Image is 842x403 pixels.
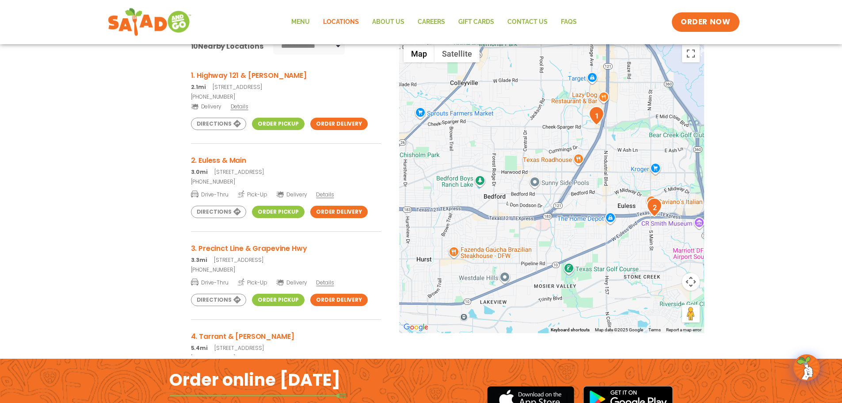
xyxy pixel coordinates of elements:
[666,327,701,332] a: Report a map error
[285,12,583,32] nav: Menu
[191,103,221,111] span: Delivery
[191,331,381,342] h3: 4. Tarrant & [PERSON_NAME]
[404,45,434,62] button: Show street map
[252,206,305,218] a: Order Pickup
[316,12,366,32] a: Locations
[191,41,263,52] div: Nearby Locations
[310,206,368,218] a: Order Delivery
[252,294,305,306] a: Order Pickup
[434,45,480,62] button: Show satellite imagery
[238,278,267,287] span: Pick-Up
[191,294,246,306] a: Directions
[191,41,198,51] span: 10
[648,327,661,332] a: Terms (opens in new tab)
[681,17,730,27] span: ORDER NOW
[589,106,604,125] div: 1
[191,70,381,81] h3: 1. Highway 121 & [PERSON_NAME]
[191,168,381,176] p: [STREET_ADDRESS]
[191,206,246,218] a: Directions
[310,294,368,306] a: Order Delivery
[276,279,307,287] span: Delivery
[191,278,229,287] span: Drive-Thru
[107,6,191,38] img: new-SAG-logo-768×292
[191,155,381,166] h3: 2. Euless & Main
[191,266,381,274] a: [PHONE_NUMBER]
[401,322,431,333] a: Open this area in Google Maps (opens a new window)
[452,12,501,32] a: GIFT CARDS
[310,118,368,130] a: Order Delivery
[252,118,305,130] a: Order Pickup
[647,198,662,217] div: 2
[191,168,208,176] strong: 3.0mi
[682,45,700,62] button: Toggle fullscreen view
[191,103,381,111] a: Delivery Details
[794,355,819,380] img: wpChatIcon
[682,305,700,322] button: Drag Pegman onto the map to open Street View
[191,276,381,287] a: Drive-Thru Pick-Up Delivery Details
[554,12,583,32] a: FAQs
[169,393,346,398] img: fork
[401,322,431,333] img: Google
[238,190,267,199] span: Pick-Up
[191,190,229,199] span: Drive-Thru
[191,178,381,186] a: [PHONE_NUMBER]
[501,12,554,32] a: Contact Us
[316,191,334,198] span: Details
[682,273,700,291] button: Map camera controls
[231,103,248,110] span: Details
[191,256,381,264] p: [STREET_ADDRESS]
[169,369,340,391] h2: Order online [DATE]
[316,279,334,286] span: Details
[191,155,381,176] a: 2. Euless & Main 3.0mi[STREET_ADDRESS]
[191,243,381,254] h3: 3. Precinct Line & Grapevine Hwy
[191,93,381,101] a: [PHONE_NUMBER]
[191,83,381,91] p: [STREET_ADDRESS]
[672,12,739,32] a: ORDER NOW
[276,191,307,199] span: Delivery
[411,12,452,32] a: Careers
[191,344,208,352] strong: 5.4mi
[191,344,381,352] p: [STREET_ADDRESS]
[191,331,381,352] a: 4. Tarrant & [PERSON_NAME] 5.4mi[STREET_ADDRESS]
[191,83,206,91] strong: 2.1mi
[191,188,381,199] a: Drive-Thru Pick-Up Delivery Details
[285,12,316,32] a: Menu
[191,243,381,264] a: 3. Precinct Line & Grapevine Hwy 3.3mi[STREET_ADDRESS]
[551,327,590,333] button: Keyboard shortcuts
[191,256,207,264] strong: 3.3mi
[191,70,381,91] a: 1. Highway 121 & [PERSON_NAME] 2.1mi[STREET_ADDRESS]
[191,354,381,362] a: [PHONE_NUMBER]
[595,327,643,332] span: Map data ©2025 Google
[366,12,411,32] a: About Us
[191,118,246,130] a: Directions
